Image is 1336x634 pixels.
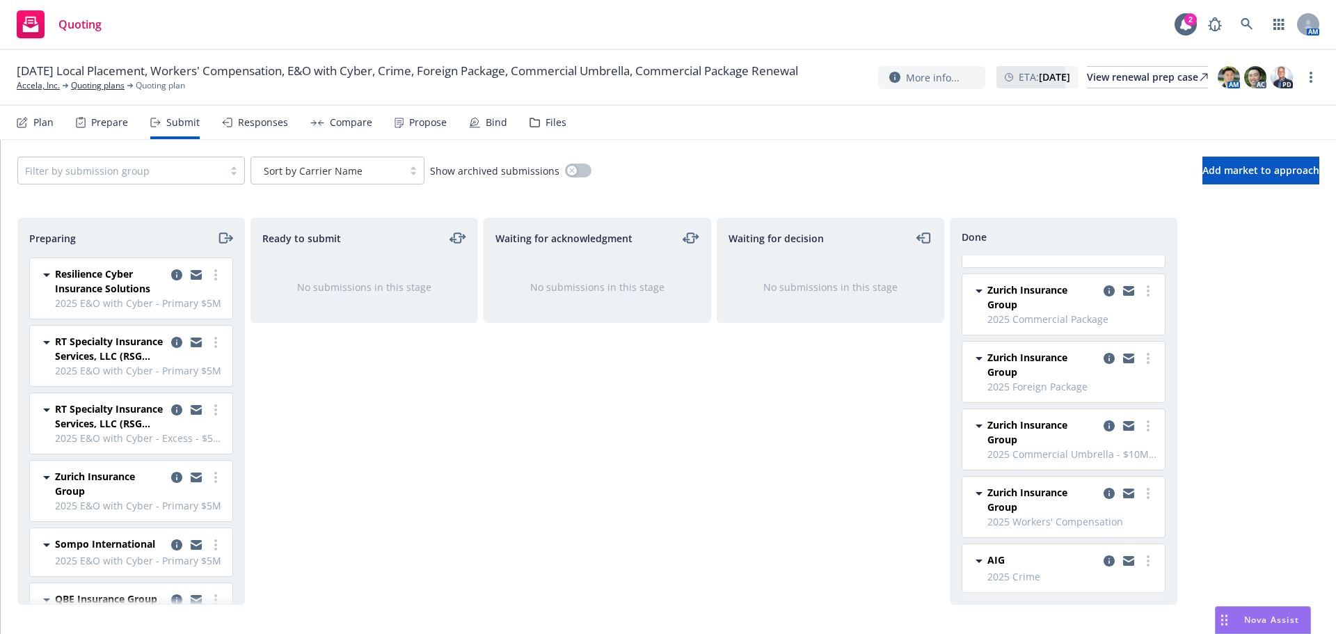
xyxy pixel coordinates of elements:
[740,280,921,294] div: No submissions in this stage
[450,230,466,246] a: moveLeftRight
[916,230,932,246] a: moveLeft
[987,569,1156,584] span: 2025 Crime
[906,70,960,85] span: More info...
[1215,606,1311,634] button: Nova Assist
[1140,418,1156,434] a: more
[1087,66,1208,88] a: View renewal prep case
[168,267,185,283] a: copy logging email
[1303,69,1319,86] a: more
[91,117,128,128] div: Prepare
[495,231,633,246] span: Waiting for acknowledgment
[207,267,224,283] a: more
[168,469,185,486] a: copy logging email
[55,334,166,363] span: RT Specialty Insurance Services, LLC (RSG Specialty, LLC)
[683,230,699,246] a: moveLeftRight
[1120,553,1137,569] a: copy logging email
[262,231,341,246] span: Ready to submit
[962,230,987,244] span: Done
[1233,10,1261,38] a: Search
[987,379,1156,394] span: 2025 Foreign Package
[729,231,824,246] span: Waiting for decision
[987,350,1098,379] span: Zurich Insurance Group
[1140,553,1156,569] a: more
[1120,283,1137,299] a: copy logging email
[168,537,185,553] a: copy logging email
[1202,157,1319,184] button: Add market to approach
[1244,66,1266,88] img: photo
[1140,350,1156,367] a: more
[168,402,185,418] a: copy logging email
[188,592,205,608] a: copy logging email
[71,79,125,92] a: Quoting plans
[1216,607,1233,633] div: Drag to move
[55,402,166,431] span: RT Specialty Insurance Services, LLC (RSG Specialty, LLC)
[1101,485,1118,502] a: copy logging email
[430,164,559,178] span: Show archived submissions
[1265,10,1293,38] a: Switch app
[55,296,224,310] span: 2025 E&O with Cyber - Primary $5M
[136,79,185,92] span: Quoting plan
[33,117,54,128] div: Plan
[1101,418,1118,434] a: copy logging email
[188,402,205,418] a: copy logging email
[216,230,233,246] a: moveRight
[987,447,1156,461] span: 2025 Commercial Umbrella - $10M Limit
[1271,66,1293,88] img: photo
[188,334,205,351] a: copy logging email
[987,553,1005,567] span: AIG
[188,469,205,486] a: copy logging email
[987,485,1098,514] span: Zurich Insurance Group
[987,312,1156,326] span: 2025 Commercial Package
[168,592,185,608] a: copy logging email
[546,117,566,128] div: Files
[987,514,1156,529] span: 2025 Workers' Compensation
[207,334,224,351] a: more
[188,267,205,283] a: copy logging email
[273,280,455,294] div: No submissions in this stage
[17,79,60,92] a: Accela, Inc.
[330,117,372,128] div: Compare
[1244,614,1299,626] span: Nova Assist
[1218,66,1240,88] img: photo
[258,164,396,178] span: Sort by Carrier Name
[409,117,447,128] div: Propose
[987,418,1098,447] span: Zurich Insurance Group
[55,431,224,445] span: 2025 E&O with Cyber - Excess - $5M xs $5M
[1087,67,1208,88] div: View renewal prep case
[1202,164,1319,177] span: Add market to approach
[987,283,1098,312] span: Zurich Insurance Group
[486,117,507,128] div: Bind
[1039,70,1070,84] strong: [DATE]
[207,402,224,418] a: more
[1101,553,1118,569] a: copy logging email
[58,19,102,30] span: Quoting
[55,267,166,296] span: Resilience Cyber Insurance Solutions
[1120,350,1137,367] a: copy logging email
[55,498,224,513] span: 2025 E&O with Cyber - Primary $5M
[168,334,185,351] a: copy logging email
[1140,485,1156,502] a: more
[55,553,224,568] span: 2025 E&O with Cyber - Primary $5M
[878,66,985,89] button: More info...
[29,231,76,246] span: Preparing
[207,537,224,553] a: more
[264,164,363,178] span: Sort by Carrier Name
[166,117,200,128] div: Submit
[1019,70,1070,84] span: ETA :
[507,280,688,294] div: No submissions in this stage
[1120,485,1137,502] a: copy logging email
[17,63,798,79] span: [DATE] Local Placement, Workers' Compensation, E&O with Cyber, Crime, Foreign Package, Commercial...
[207,592,224,608] a: more
[1184,13,1197,26] div: 2
[11,5,107,44] a: Quoting
[207,469,224,486] a: more
[188,537,205,553] a: copy logging email
[238,117,288,128] div: Responses
[55,363,224,378] span: 2025 E&O with Cyber - Primary $5M
[1140,283,1156,299] a: more
[1120,418,1137,434] a: copy logging email
[1101,283,1118,299] a: copy logging email
[1201,10,1229,38] a: Report a Bug
[55,537,155,551] span: Sompo International
[55,469,166,498] span: Zurich Insurance Group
